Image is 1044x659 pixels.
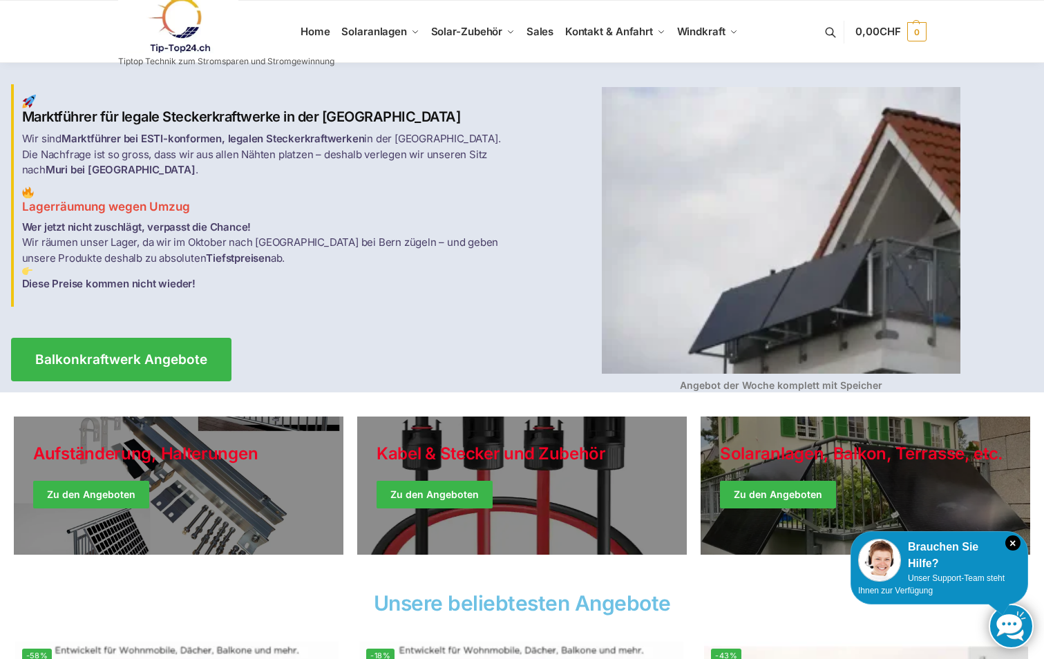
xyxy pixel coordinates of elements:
i: Schließen [1005,535,1021,551]
span: 0 [907,22,927,41]
a: Solar-Zubehör [425,1,520,63]
a: Sales [520,1,559,63]
img: Home 3 [22,266,32,276]
img: Home 4 [602,87,960,374]
span: Solar-Zubehör [431,25,503,38]
span: Balkonkraftwerk Angebote [35,353,207,366]
a: Holiday Style [14,417,343,555]
p: Tiptop Technik zum Stromsparen und Stromgewinnung [118,57,334,66]
h2: Unsere beliebtesten Angebote [11,593,1034,613]
span: Windkraft [677,25,725,38]
div: Brauchen Sie Hilfe? [858,539,1021,572]
p: Wir räumen unser Lager, da wir im Oktober nach [GEOGRAPHIC_DATA] bei Bern zügeln – und geben unse... [22,220,514,292]
span: Unser Support-Team steht Ihnen zur Verfügung [858,573,1005,595]
span: CHF [880,25,901,38]
img: Home 2 [22,187,34,198]
a: Windkraft [671,1,743,63]
p: Wir sind in der [GEOGRAPHIC_DATA]. Die Nachfrage ist so gross, dass wir aus allen Nähten platzen ... [22,131,514,178]
a: Winter Jackets [701,417,1030,555]
a: Holiday Style [357,417,687,555]
span: 0,00 [855,25,900,38]
span: Solaranlagen [341,25,407,38]
h3: Lagerräumung wegen Umzug [22,187,514,216]
span: Kontakt & Anfahrt [565,25,653,38]
a: Kontakt & Anfahrt [559,1,671,63]
strong: Diese Preise kommen nicht wieder! [22,277,196,290]
img: Customer service [858,539,901,582]
a: Solaranlagen [336,1,425,63]
strong: Tiefstpreisen [206,251,270,265]
img: Home 1 [22,95,36,108]
strong: Muri bei [GEOGRAPHIC_DATA] [46,163,196,176]
strong: Marktführer bei ESTI-konformen, legalen Steckerkraftwerken [61,132,364,145]
a: Balkonkraftwerk Angebote [11,338,231,381]
h2: Marktführer für legale Steckerkraftwerke in der [GEOGRAPHIC_DATA] [22,95,514,126]
span: Sales [526,25,554,38]
strong: Angebot der Woche komplett mit Speicher [680,379,882,391]
a: 0,00CHF 0 [855,11,926,52]
strong: Wer jetzt nicht zuschlägt, verpasst die Chance! [22,220,251,233]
